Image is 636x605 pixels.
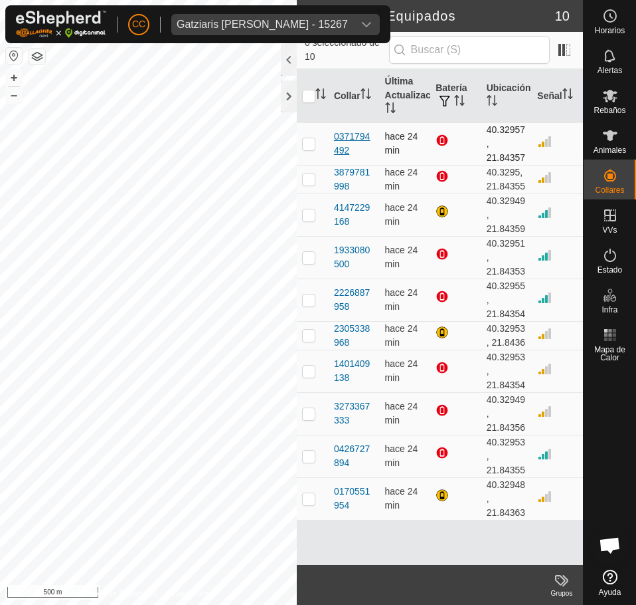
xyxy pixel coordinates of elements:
p-sorticon: Activar para ordenar [360,90,371,101]
td: 40.32955, 21.84354 [481,279,532,321]
span: Horarios [595,27,625,35]
span: VVs [602,226,617,234]
img: Intensidad de Señal [537,489,553,505]
span: 6 oct 2025, 15:07 [385,167,418,191]
span: 10 [555,6,570,26]
span: Rebaños [594,106,625,114]
img: Intensidad de Señal [537,361,553,377]
span: 6 oct 2025, 15:07 [385,245,418,269]
img: Logo Gallagher [16,11,106,38]
img: Intensidad de Señal [537,446,553,462]
button: – [6,87,22,103]
div: 4147229168 [334,201,374,229]
a: Contáctenos [172,588,216,600]
div: Grupos [540,588,583,598]
span: 6 oct 2025, 15:07 [385,131,418,156]
td: 40.32949, 21.84356 [481,392,532,435]
p-sorticon: Activar para ordenar [562,90,573,101]
div: 2305338968 [334,322,374,350]
span: 6 oct 2025, 15:07 [385,443,418,468]
span: 6 oct 2025, 15:07 [385,202,418,227]
div: 2226887958 [334,286,374,314]
p-sorticon: Activar para ordenar [385,104,396,115]
img: Intensidad de Señal [537,326,553,342]
div: 0170551954 [334,485,374,513]
img: Intensidad de Señal [537,205,553,221]
a: Ayuda [584,564,636,602]
span: Estado [597,266,622,274]
p-sorticon: Activar para ordenar [454,97,465,108]
img: Intensidad de Señal [537,134,553,150]
span: Alertas [597,66,622,74]
button: Capas del Mapa [29,49,45,64]
span: Ayuda [599,588,621,596]
img: Intensidad de Señal [537,247,553,263]
div: Gatziaris [PERSON_NAME] - 15267 [177,19,348,30]
th: Señal [532,69,583,123]
div: 1401409138 [334,357,374,385]
span: Mapa de Calor [587,346,633,362]
span: 6 oct 2025, 15:07 [385,323,418,348]
span: Animales [594,146,626,154]
span: 6 oct 2025, 15:07 [385,287,418,312]
td: 40.32951, 21.84353 [481,236,532,279]
div: 1933080500 [334,243,374,271]
img: Intensidad de Señal [537,170,553,185]
h2: Collares No Equipados [305,8,555,24]
span: Gatziaris Dimitrios - 15267 [171,14,353,35]
td: 40.32953, 21.84355 [481,435,532,477]
td: 40.32953, 21.84354 [481,350,532,392]
p-sorticon: Activar para ordenar [487,97,497,108]
input: Buscar (S) [389,36,550,64]
img: Intensidad de Señal [537,404,553,420]
td: 40.32949, 21.84359 [481,193,532,236]
span: Collares [595,186,624,194]
div: 0371794492 [334,130,374,158]
td: 40.32953, 21.8436 [481,321,532,350]
td: 40.3295, 21.84355 [481,165,532,193]
div: Open chat [590,525,630,565]
th: Collar [329,69,380,123]
div: dropdown trigger [353,14,380,35]
img: Intensidad de Señal [537,290,553,306]
th: Última Actualización [380,69,431,123]
th: Ubicación [481,69,532,123]
span: 6 oct 2025, 15:07 [385,358,418,383]
span: 0 seleccionado de 10 [305,36,389,64]
div: 3273367333 [334,400,374,427]
span: 6 oct 2025, 15:07 [385,401,418,425]
button: + [6,70,22,86]
a: Política de Privacidad [80,588,156,600]
span: Infra [601,306,617,314]
div: 0426727894 [334,442,374,470]
p-sorticon: Activar para ordenar [315,90,326,101]
span: 6 oct 2025, 15:07 [385,486,418,511]
button: Restablecer Mapa [6,48,22,64]
div: 3879781998 [334,166,374,193]
td: 40.32948, 21.84363 [481,477,532,520]
span: CC [132,17,145,31]
th: Batería [430,69,481,123]
td: 40.32957, 21.84357 [481,122,532,165]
